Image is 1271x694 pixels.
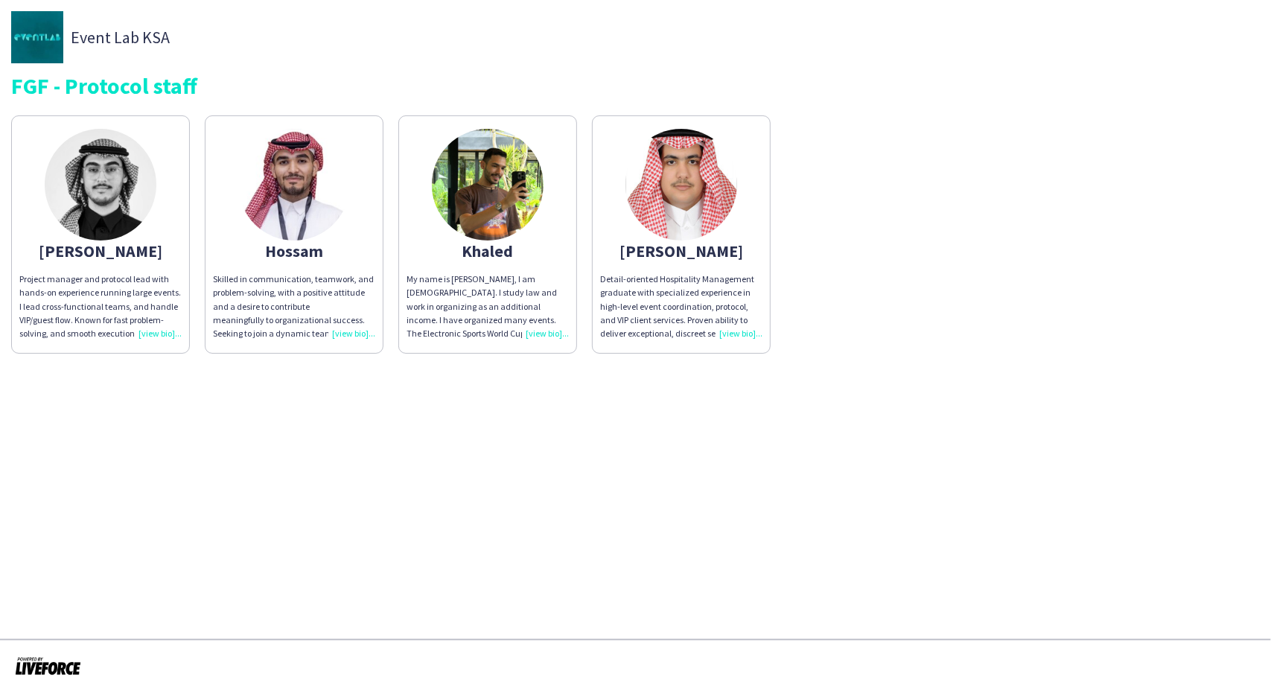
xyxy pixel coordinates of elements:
img: thumb-03a55b64-025d-4983-9566-26cad70e94f7.jpg [11,11,63,63]
img: thumb-672cf19468ac0.jpeg [238,129,350,241]
p: Skilled in communication, teamwork, and problem-solving, with a positive attitude and a desire to... [213,273,375,313]
div: FGF - Protocol staff [11,74,1260,97]
div: Project manager and protocol lead with hands-on experience running large events. I lead cross-fun... [19,273,182,340]
img: Powered by Liveforce [15,655,81,676]
div: [PERSON_NAME] [19,244,182,258]
span: Event Lab KSA [71,31,170,44]
img: thumb-67bbb1c3899a4.jpeg [45,129,156,241]
p: meaningfully to organizational success. Seeking to join a dynamic team where I can apply my skill... [213,313,375,340]
img: thumb-688479067d519.jpeg [432,129,544,241]
div: My name is [PERSON_NAME], I am [DEMOGRAPHIC_DATA]. I study law and work in organizing as an addit... [407,273,569,340]
div: Khaled [407,244,569,258]
div: Detail-oriented Hospitality Management graduate with specialized experience in high-level event c... [600,273,762,340]
div: [PERSON_NAME] [600,244,762,258]
div: Hossam [213,244,375,258]
img: thumb-67a25a06b259c.jpeg [625,129,737,241]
